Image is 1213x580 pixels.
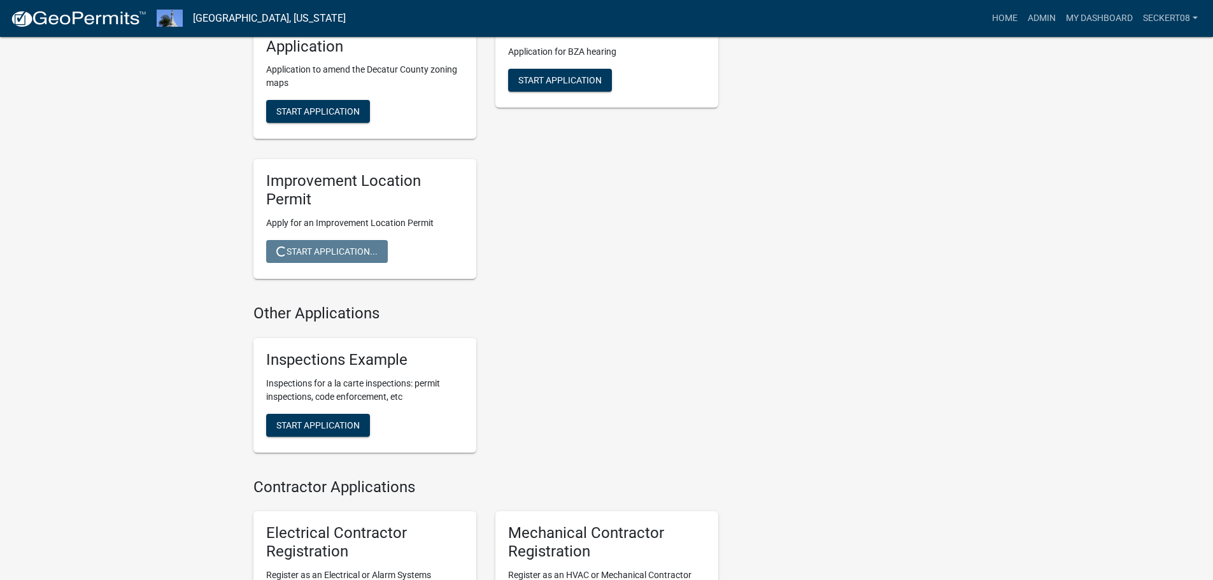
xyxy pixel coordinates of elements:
a: [GEOGRAPHIC_DATA], [US_STATE] [193,8,346,29]
h5: Electrical Contractor Registration [266,524,464,561]
wm-workflow-list-section: Other Applications [253,304,718,463]
span: Start Application... [276,246,378,257]
button: Start Application [266,414,370,437]
p: Apply for an Improvement Location Permit [266,216,464,230]
h4: Other Applications [253,304,718,323]
h5: Inspections Example [266,351,464,369]
button: Start Application [266,100,370,123]
h5: Improvement Location Permit [266,172,464,209]
span: Start Application [276,106,360,117]
button: Start Application... [266,240,388,263]
a: seckert08 [1138,6,1203,31]
p: Application to amend the Decatur County zoning maps [266,63,464,90]
button: Start Application [508,69,612,92]
span: Start Application [518,74,602,85]
a: Admin [1023,6,1061,31]
a: My Dashboard [1061,6,1138,31]
span: Start Application [276,420,360,430]
a: Home [987,6,1023,31]
img: Decatur County, Indiana [157,10,183,27]
p: Inspections for a la carte inspections: permit inspections, code enforcement, etc [266,377,464,404]
p: Application for BZA hearing [508,45,706,59]
h5: Mechanical Contractor Registration [508,524,706,561]
h4: Contractor Applications [253,478,718,497]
